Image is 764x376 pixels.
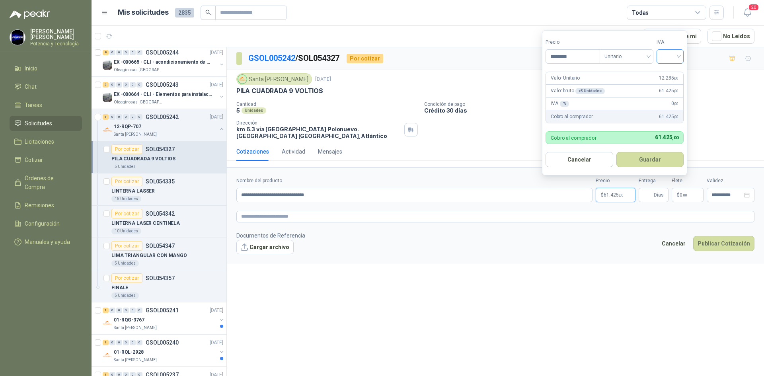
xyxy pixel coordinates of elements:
[585,30,637,43] div: 1 - 50 de 1679
[25,201,54,210] span: Remisiones
[146,211,175,216] p: SOL054342
[136,114,142,120] div: 0
[236,231,305,240] p: Documentos de Referencia
[103,351,112,360] img: Company Logo
[677,193,680,197] span: $
[10,171,82,195] a: Órdenes de Compra
[210,49,223,56] p: [DATE]
[123,340,129,345] div: 0
[10,79,82,94] a: Chat
[672,177,704,185] label: Flete
[111,252,187,259] p: LIMA TRIANGULAR CON MANGO
[146,340,179,345] p: GSOL005240
[116,340,122,345] div: 0
[109,308,115,313] div: 0
[10,97,82,113] a: Tareas
[130,340,136,345] div: 0
[659,74,678,82] span: 12.285
[103,114,109,120] div: 5
[116,82,122,88] div: 0
[103,48,225,73] a: 8 0 0 0 0 0 GSOL005244[DATE] Company LogoEX -000665 - CLI - acondicionamiento de caja paraOleagin...
[10,134,82,149] a: Licitaciones
[315,76,331,83] p: [DATE]
[109,50,115,55] div: 0
[10,198,82,213] a: Remisiones
[632,8,649,17] div: Todas
[92,173,226,206] a: Por cotizarSOL054335LINTERNA LASSER15 Unidades
[25,156,43,164] span: Cotizar
[146,275,175,281] p: SOL054357
[111,164,139,170] div: 5 Unidades
[210,81,223,89] p: [DATE]
[111,144,142,154] div: Por cotizar
[25,101,42,109] span: Tareas
[111,284,128,292] p: FINALE
[616,152,684,167] button: Guardar
[682,193,687,197] span: ,00
[25,119,52,128] span: Solicitudes
[25,174,74,191] span: Órdenes de Compra
[146,146,175,152] p: SOL054327
[10,10,50,19] img: Logo peakr
[136,308,142,313] div: 0
[103,80,225,105] a: 5 0 0 0 0 0 GSOL005243[DATE] Company LogoEX -000664 - CLI - Elementos para instalacion de cOleagi...
[318,147,342,156] div: Mensajes
[655,134,678,140] span: 61.425
[146,114,179,120] p: GSOL005242
[103,318,112,328] img: Company Logo
[103,308,109,313] div: 1
[136,340,142,345] div: 0
[10,152,82,168] a: Cotizar
[551,74,580,82] p: Valor Unitario
[236,120,401,126] p: Dirección
[693,236,754,251] button: Publicar Cotización
[111,187,155,195] p: LINTERNA LASSER
[25,137,54,146] span: Licitaciones
[30,41,82,46] p: Potencia y Tecnología
[114,357,157,363] p: Santa [PERSON_NAME]
[111,209,142,218] div: Por cotizar
[114,58,213,66] p: EX -000665 - CLI - acondicionamiento de caja para
[210,339,223,347] p: [DATE]
[424,107,761,114] p: Crédito 30 días
[103,82,109,88] div: 5
[674,101,678,106] span: ,00
[671,100,678,107] span: 0
[109,340,115,345] div: 0
[175,8,194,18] span: 2835
[103,338,225,363] a: 1 0 0 0 0 0 GSOL005240[DATE] Company Logo01-RQL-2928Santa [PERSON_NAME]
[282,147,305,156] div: Actividad
[136,82,142,88] div: 0
[103,306,225,331] a: 1 0 0 0 0 0 GSOL005241[DATE] Company Logo01-RQG-3767Santa [PERSON_NAME]
[103,93,112,102] img: Company Logo
[111,220,180,227] p: LINTERNA LASER CENTINELA
[659,87,678,95] span: 61.425
[92,206,226,238] a: Por cotizarSOL054342LINTERNA LASER CENTINELA10 Unidades
[236,107,240,114] p: 5
[114,325,157,331] p: Santa [PERSON_NAME]
[130,50,136,55] div: 0
[707,177,754,185] label: Validez
[123,82,129,88] div: 0
[657,39,684,46] label: IVA
[114,99,164,105] p: Oleaginosas [GEOGRAPHIC_DATA][PERSON_NAME]
[111,260,139,267] div: 5 Unidades
[103,112,225,138] a: 5 0 0 0 0 0 GSOL005242[DATE] Company Logo12-RQP-707Santa [PERSON_NAME]
[114,131,157,138] p: Santa [PERSON_NAME]
[146,243,175,249] p: SOL054347
[560,101,569,107] div: %
[111,241,142,251] div: Por cotizar
[236,101,418,107] p: Cantidad
[10,61,82,76] a: Inicio
[604,193,624,197] span: 61.425
[546,152,613,167] button: Cancelar
[114,91,213,98] p: EX -000664 - CLI - Elementos para instalacion de c
[114,67,164,73] p: Oleaginosas [GEOGRAPHIC_DATA][PERSON_NAME]
[25,219,60,228] span: Configuración
[551,135,596,140] p: Cobro al comprador
[25,64,37,73] span: Inicio
[103,125,112,134] img: Company Logo
[103,60,112,70] img: Company Logo
[10,30,25,45] img: Company Logo
[236,87,323,95] p: PILA CUADRADA 9 VOLTIOS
